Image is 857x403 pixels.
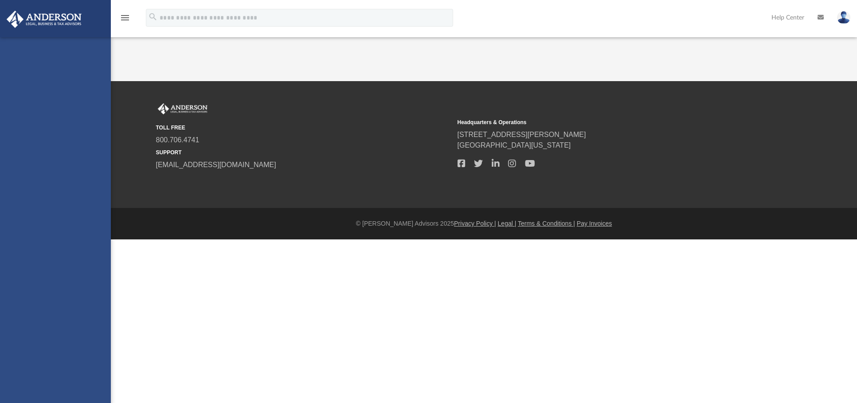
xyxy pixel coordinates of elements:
small: TOLL FREE [156,124,451,132]
small: SUPPORT [156,149,451,157]
small: Headquarters & Operations [458,118,753,126]
a: Legal | [498,220,517,227]
div: © [PERSON_NAME] Advisors 2025 [111,219,857,228]
a: Terms & Conditions | [518,220,575,227]
a: [GEOGRAPHIC_DATA][US_STATE] [458,141,571,149]
a: Privacy Policy | [454,220,496,227]
a: [STREET_ADDRESS][PERSON_NAME] [458,131,586,138]
img: Anderson Advisors Platinum Portal [156,103,209,115]
i: search [148,12,158,22]
i: menu [120,12,130,23]
a: [EMAIL_ADDRESS][DOMAIN_NAME] [156,161,276,168]
a: menu [120,17,130,23]
img: Anderson Advisors Platinum Portal [4,11,84,28]
a: Pay Invoices [577,220,612,227]
img: User Pic [837,11,850,24]
a: 800.706.4741 [156,136,200,144]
